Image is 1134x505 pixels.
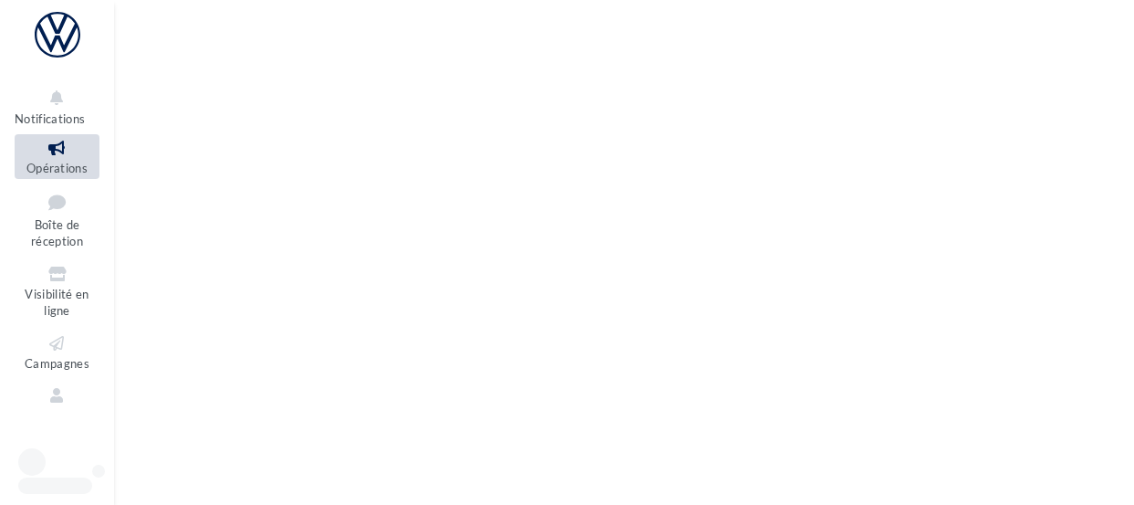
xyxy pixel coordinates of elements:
a: Opérations [15,134,99,179]
a: Contacts [15,382,99,426]
span: Visibilité en ligne [25,287,88,319]
span: Notifications [15,111,85,126]
a: Visibilité en ligne [15,260,99,322]
span: Boîte de réception [31,217,83,249]
span: Opérations [26,161,88,175]
span: Contacts [32,408,82,423]
a: Campagnes [15,330,99,374]
span: Campagnes [25,356,89,371]
a: Boîte de réception [15,186,99,253]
